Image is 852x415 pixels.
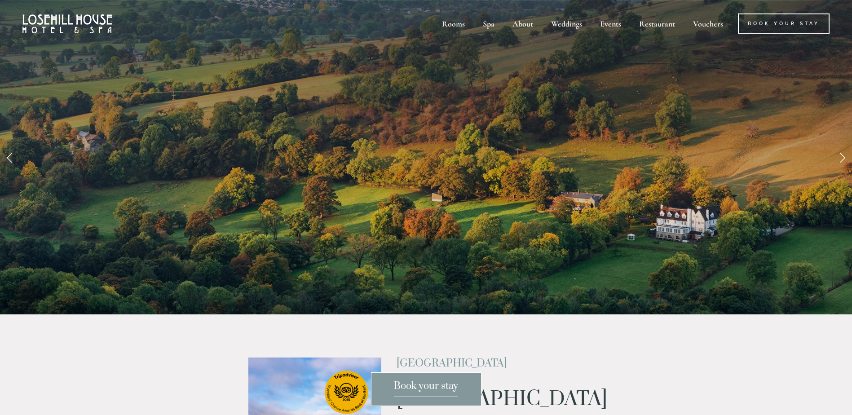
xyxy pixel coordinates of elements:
div: Events [592,13,629,34]
span: Book your stay [394,380,458,397]
img: Losehill House [22,14,112,33]
div: Rooms [434,13,473,34]
div: About [504,13,541,34]
a: BOOK NOW [406,251,445,260]
a: Next Slide [832,144,852,171]
p: Travellers' Choice Awards Best of the Best 2025 [197,79,655,268]
div: Spa [475,13,503,34]
div: Restaurant [631,13,683,34]
a: Vouchers [685,13,731,34]
a: Book Your Stay [738,13,830,34]
h2: [GEOGRAPHIC_DATA] [397,358,604,369]
a: Book your stay [371,372,481,406]
div: Weddings [543,13,590,34]
h1: [GEOGRAPHIC_DATA] [397,388,604,411]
